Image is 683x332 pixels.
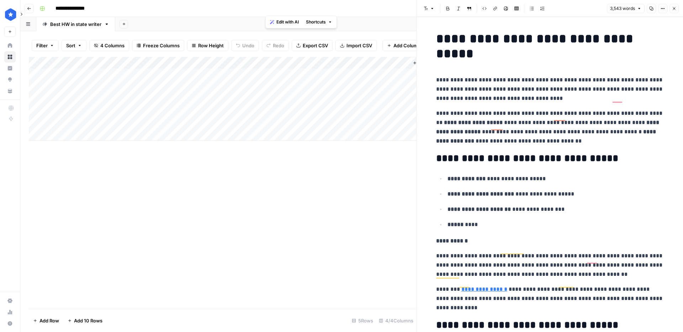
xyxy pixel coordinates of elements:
span: Freeze Columns [143,42,180,49]
img: ConsumerAffairs Logo [4,8,17,21]
button: Add 10 Rows [63,315,107,326]
button: Help + Support [4,318,16,329]
button: Undo [231,40,259,51]
button: Row Height [187,40,228,51]
button: Shortcuts [303,17,335,27]
button: Add Column [382,40,425,51]
span: Edit with AI [276,19,299,25]
button: Filter [32,40,59,51]
span: Export CSV [303,42,328,49]
button: Edit with AI [267,17,302,27]
div: 5 Rows [349,315,376,326]
a: Usage [4,306,16,318]
button: 3,543 words [607,4,645,13]
span: 3,543 words [610,5,635,12]
span: Shortcuts [306,19,326,25]
span: Import CSV [346,42,372,49]
a: Browse [4,51,16,63]
span: Add Column [393,42,421,49]
span: 4 Columns [100,42,125,49]
button: 4 Columns [89,40,129,51]
a: Settings [4,295,16,306]
button: Add Row [29,315,63,326]
span: Redo [273,42,284,49]
div: Best HW in state writer [50,21,101,28]
button: Workspace: ConsumerAffairs [4,6,16,23]
div: 4/4 Columns [376,315,416,326]
button: Import CSV [335,40,377,51]
span: Undo [242,42,254,49]
a: Opportunities [4,74,16,85]
a: Home [4,40,16,51]
button: Freeze Columns [132,40,184,51]
button: Sort [62,40,86,51]
button: Redo [262,40,289,51]
a: Insights [4,63,16,74]
span: Row Height [198,42,224,49]
a: Best HW in state writer [36,17,115,31]
span: Add 10 Rows [74,317,102,324]
span: Sort [66,42,75,49]
span: Add Row [39,317,59,324]
a: Your Data [4,85,16,97]
span: Filter [36,42,48,49]
button: Export CSV [292,40,333,51]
